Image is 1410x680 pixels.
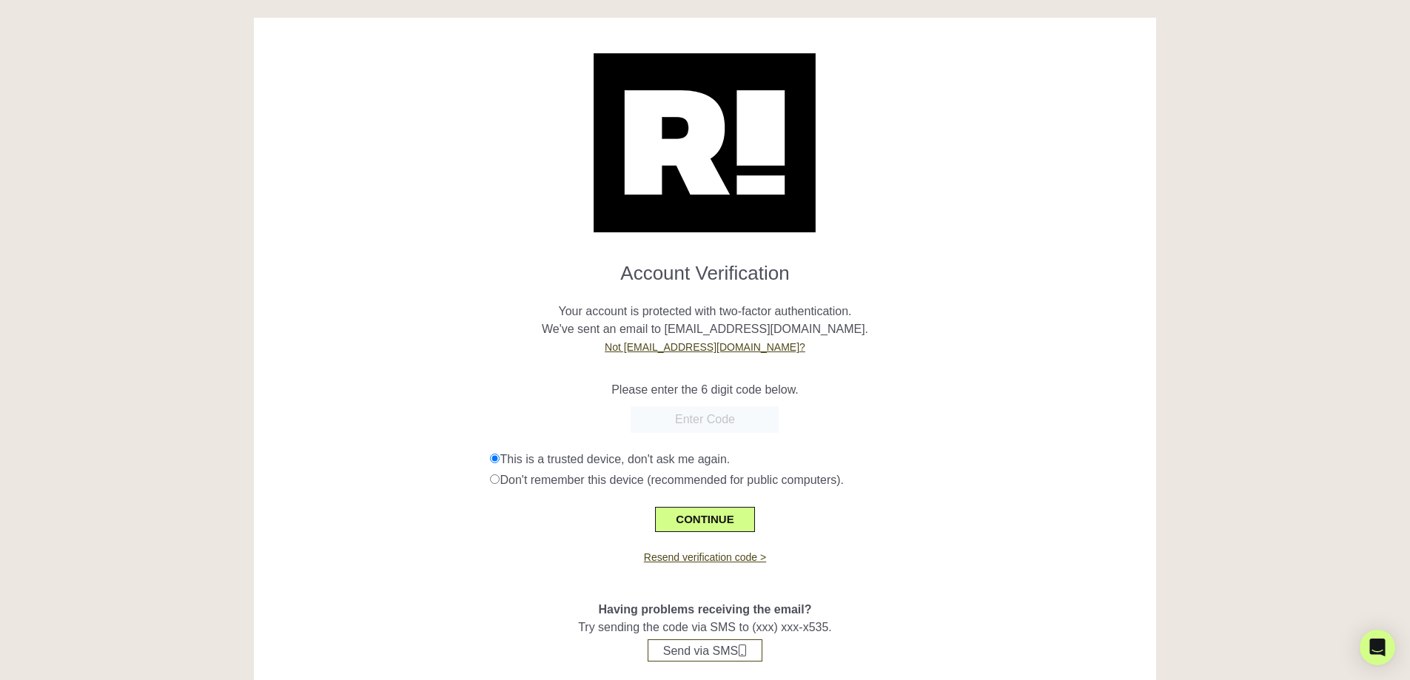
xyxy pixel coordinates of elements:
[265,565,1146,662] div: Try sending the code via SMS to (xxx) xxx-x535.
[265,250,1146,285] h1: Account Verification
[598,603,811,616] span: Having problems receiving the email?
[490,471,1145,489] div: Don't remember this device (recommended for public computers).
[605,341,805,353] a: Not [EMAIL_ADDRESS][DOMAIN_NAME]?
[644,551,766,563] a: Resend verification code >
[655,507,754,532] button: CONTINUE
[265,381,1146,399] p: Please enter the 6 digit code below.
[631,406,779,433] input: Enter Code
[1360,630,1395,665] div: Open Intercom Messenger
[594,53,816,232] img: Retention.com
[648,639,762,662] button: Send via SMS
[265,285,1146,356] p: Your account is protected with two-factor authentication. We've sent an email to [EMAIL_ADDRESS][...
[490,451,1145,468] div: This is a trusted device, don't ask me again.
